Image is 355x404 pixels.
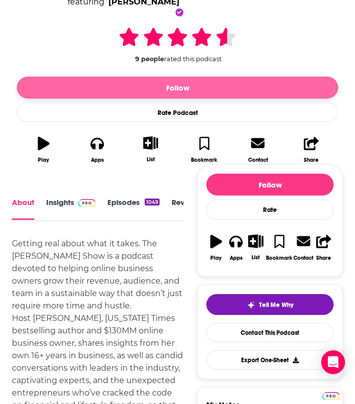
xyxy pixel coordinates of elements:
a: InsightsPodchaser Pro [46,198,95,220]
div: Bookmark [191,157,217,163]
a: Contact This Podcast [206,323,334,342]
div: List [252,254,260,261]
div: List [147,156,155,163]
div: Contact [248,156,268,163]
div: Share [316,255,331,261]
button: Follow [206,174,334,196]
button: Share [314,228,334,267]
button: Bookmark [177,130,231,169]
a: About [12,198,34,220]
div: Rate Podcast [17,102,338,122]
span: Tell Me Why [259,301,293,309]
img: tell me why sparkle [247,301,255,309]
a: Reviews [172,198,211,220]
a: Pro website [322,391,340,400]
div: Play [210,255,222,261]
button: Follow [17,77,338,99]
div: Apps [91,157,104,163]
button: Share [284,130,338,169]
div: Open Intercom Messenger [321,350,345,374]
a: Episodes1049 [107,198,160,220]
button: Apps [226,228,246,267]
div: Share [304,157,319,163]
a: Contact [293,228,314,267]
a: Contact [231,130,285,169]
button: List [124,130,177,169]
span: 9 people [135,55,164,63]
img: Podchaser Pro [78,199,95,207]
button: Play [206,228,226,267]
div: Play [38,157,49,163]
span: rated this podcast [164,55,222,63]
button: Play [17,130,71,169]
button: List [246,228,266,267]
button: Apps [71,130,124,169]
button: Export One-Sheet [206,350,334,370]
div: Rate [206,200,334,220]
img: Podchaser Pro [322,392,340,400]
div: Apps [230,255,243,261]
button: Bookmark [266,228,293,267]
div: 1049 [145,199,160,205]
div: 9 peoplerated this podcast [103,26,252,63]
div: Bookmark [266,255,292,261]
button: tell me why sparkleTell Me Why [206,294,334,315]
div: Contact [293,254,313,261]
